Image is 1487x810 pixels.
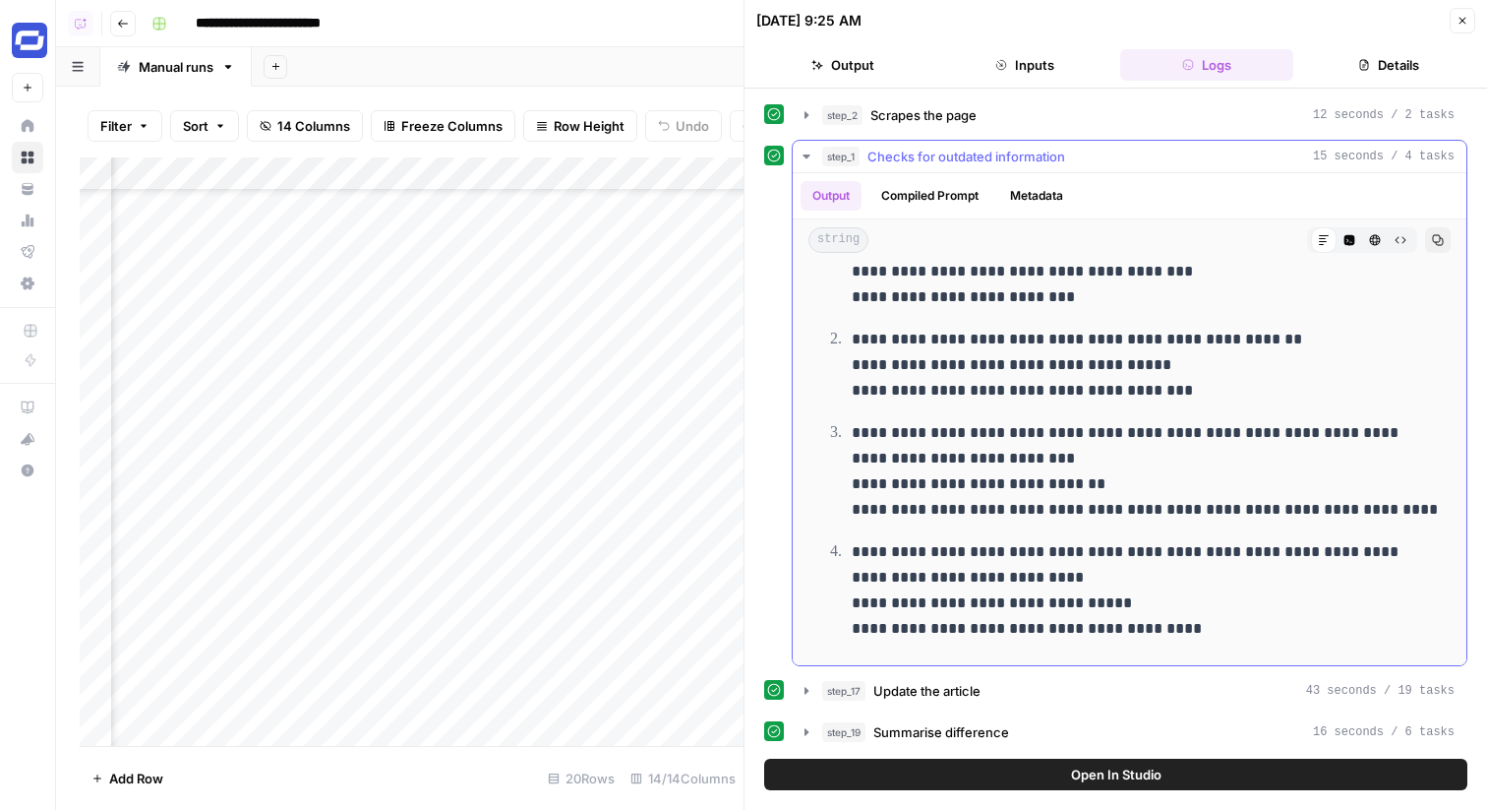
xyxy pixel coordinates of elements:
span: 12 seconds / 2 tasks [1313,106,1455,124]
span: Freeze Columns [401,116,503,136]
button: Output [801,181,862,211]
button: Logs [1120,49,1294,81]
a: Flightpath [12,236,43,268]
span: Scrapes the page [870,105,977,125]
a: Home [12,110,43,142]
a: Usage [12,205,43,236]
div: 15 seconds / 4 tasks [793,173,1466,665]
a: Manual runs [100,47,252,87]
span: 43 seconds / 19 tasks [1306,682,1455,700]
span: step_2 [822,105,862,125]
span: step_17 [822,681,865,701]
a: Settings [12,268,43,299]
a: Browse [12,142,43,173]
span: step_19 [822,722,865,742]
button: Row Height [523,110,637,142]
span: Add Row [109,769,163,788]
button: 12 seconds / 2 tasks [793,99,1466,131]
button: Open In Studio [764,759,1467,790]
button: What's new? [12,423,43,455]
span: Update the article [873,681,981,701]
div: Manual runs [139,57,213,77]
span: Summarise difference [873,722,1009,742]
img: Synthesia Logo [12,23,47,58]
button: 15 seconds / 4 tasks [793,141,1466,172]
button: Filter [88,110,162,142]
span: 14 Columns [277,116,350,136]
button: 14 Columns [247,110,363,142]
button: 3 seconds [793,758,1466,789]
a: Your Data [12,173,43,205]
button: Help + Support [12,455,43,486]
button: Undo [645,110,722,142]
span: Filter [100,116,132,136]
button: Workspace: Synthesia [12,16,43,65]
span: string [808,227,868,253]
button: Freeze Columns [371,110,515,142]
button: Sort [170,110,239,142]
div: 14/14 Columns [623,763,743,794]
span: Undo [676,116,709,136]
button: 43 seconds / 19 tasks [793,675,1466,707]
button: Metadata [998,181,1075,211]
button: Compiled Prompt [869,181,990,211]
span: Sort [183,116,208,136]
button: Inputs [938,49,1112,81]
button: 16 seconds / 6 tasks [793,717,1466,748]
span: Open In Studio [1071,765,1161,784]
span: Row Height [554,116,625,136]
button: Output [756,49,930,81]
button: Add Row [80,763,175,794]
a: AirOps Academy [12,392,43,423]
div: What's new? [13,424,42,454]
span: 15 seconds / 4 tasks [1313,148,1455,165]
button: Details [1301,49,1475,81]
div: 20 Rows [540,763,623,794]
div: [DATE] 9:25 AM [756,11,862,31]
span: Checks for outdated information [867,147,1065,166]
span: 16 seconds / 6 tasks [1313,723,1455,741]
span: step_1 [822,147,860,166]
